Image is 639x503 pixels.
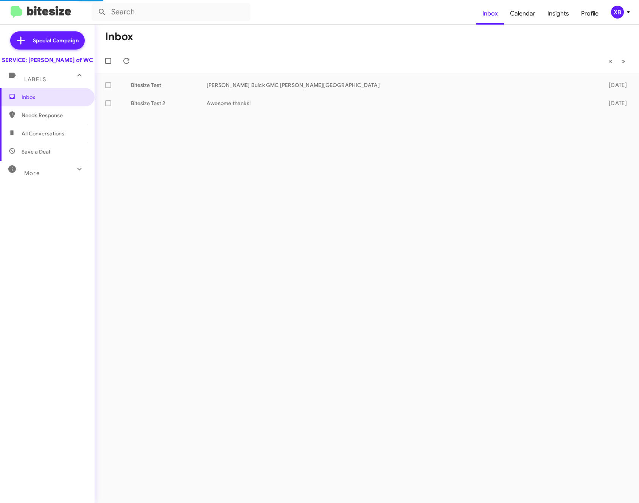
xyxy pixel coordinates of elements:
div: Bitesize Test 2 [131,99,207,107]
div: Awesome thanks! [207,99,598,107]
span: Inbox [22,93,86,101]
button: Previous [604,53,617,69]
div: [DATE] [598,99,633,107]
nav: Page navigation example [604,53,630,69]
span: More [24,170,40,177]
span: Save a Deal [22,148,50,155]
a: Insights [541,3,575,25]
div: [DATE] [598,81,633,89]
span: Special Campaign [33,37,79,44]
a: Calendar [504,3,541,25]
span: » [621,56,625,66]
div: SERVICE: [PERSON_NAME] of WC [2,56,93,64]
div: Bitesize Test [131,81,207,89]
button: XB [605,6,631,19]
span: Needs Response [22,112,86,119]
input: Search [92,3,250,21]
span: Labels [24,76,46,83]
span: « [608,56,613,66]
span: All Conversations [22,130,64,137]
h1: Inbox [105,31,133,43]
a: Special Campaign [10,31,85,50]
a: Inbox [476,3,504,25]
div: [PERSON_NAME] Buick GMC [PERSON_NAME][GEOGRAPHIC_DATA] [207,81,598,89]
div: XB [611,6,624,19]
button: Next [617,53,630,69]
a: Profile [575,3,605,25]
